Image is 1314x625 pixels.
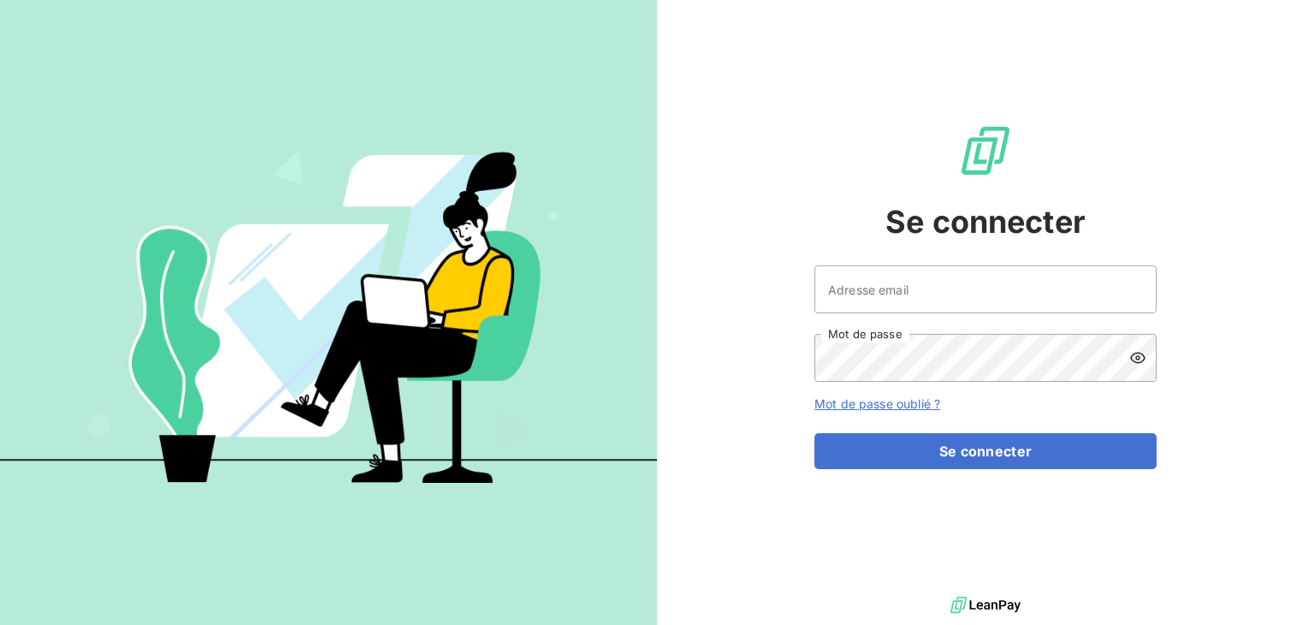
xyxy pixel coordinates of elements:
[814,265,1157,313] input: placeholder
[885,199,1086,245] span: Se connecter
[958,123,1013,178] img: Logo LeanPay
[814,396,940,411] a: Mot de passe oublié ?
[814,433,1157,469] button: Se connecter
[950,592,1021,618] img: logo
